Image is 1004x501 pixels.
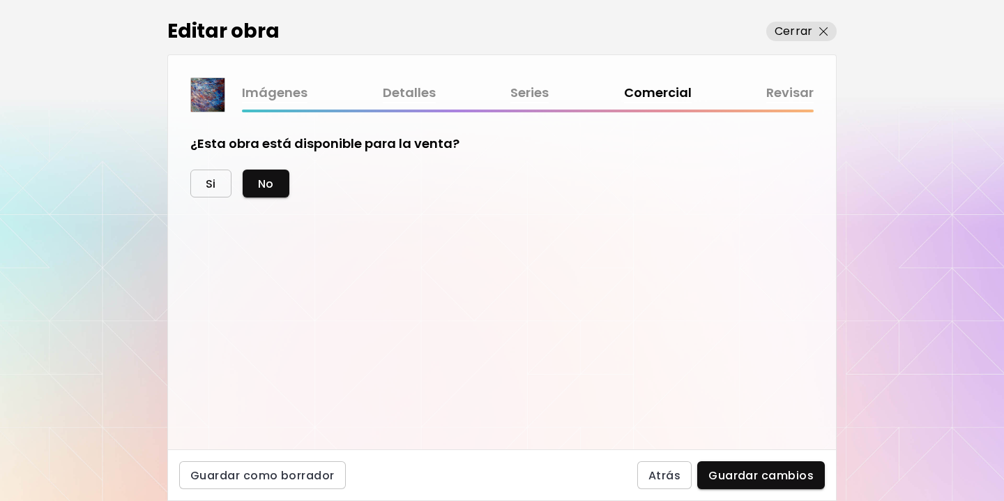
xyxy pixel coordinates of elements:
button: Guardar como borrador [179,461,346,489]
img: thumbnail [191,78,225,112]
button: Guardar cambios [697,461,825,489]
a: Imágenes [242,83,307,103]
a: Detalles [383,83,436,103]
span: No [258,177,274,191]
button: No [243,170,289,197]
a: Series [510,83,549,103]
a: Revisar [766,83,814,103]
button: Atrás [637,461,692,489]
h5: ¿Esta obra está disponible para la venta? [190,135,459,153]
span: Guardar cambios [708,468,814,483]
span: Si [206,177,216,191]
span: Guardar como borrador [190,468,335,483]
button: Si [190,170,231,197]
span: Atrás [648,468,680,483]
